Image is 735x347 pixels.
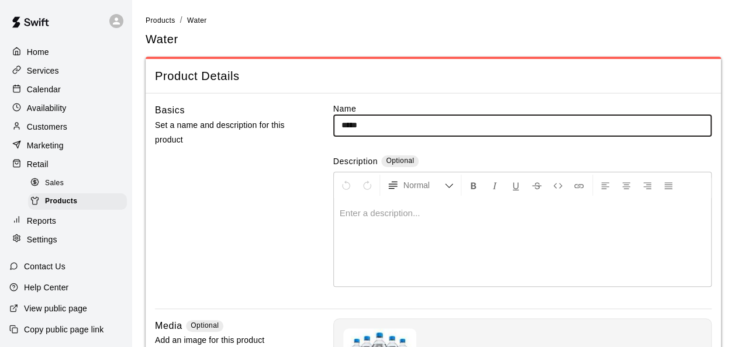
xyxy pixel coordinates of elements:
[9,81,122,98] a: Calendar
[506,175,526,196] button: Format Underline
[155,103,185,118] h6: Basics
[27,215,56,227] p: Reports
[386,157,414,165] span: Optional
[464,175,484,196] button: Format Bold
[155,318,182,334] h6: Media
[382,175,458,196] button: Formatting Options
[27,102,67,114] p: Availability
[9,231,122,248] a: Settings
[28,192,132,210] a: Products
[333,155,378,169] label: Description
[616,175,636,196] button: Center Align
[485,175,505,196] button: Format Italics
[146,14,721,27] nav: breadcrumb
[9,99,122,117] a: Availability
[24,324,103,335] p: Copy public page link
[155,118,300,147] p: Set a name and description for this product
[9,62,122,79] a: Services
[146,15,175,25] a: Products
[180,14,182,26] li: /
[658,175,678,196] button: Justify Align
[27,158,49,170] p: Retail
[595,175,615,196] button: Left Align
[45,196,77,207] span: Products
[27,234,57,245] p: Settings
[27,84,61,95] p: Calendar
[191,321,219,329] span: Optional
[336,175,356,196] button: Undo
[24,303,87,314] p: View public page
[27,65,59,77] p: Services
[548,175,568,196] button: Insert Code
[9,118,122,136] a: Customers
[9,155,122,173] a: Retail
[403,179,444,191] span: Normal
[155,68,712,84] span: Product Details
[187,16,207,25] span: Water
[27,121,67,133] p: Customers
[24,261,65,272] p: Contact Us
[569,175,589,196] button: Insert Link
[24,282,68,293] p: Help Center
[333,103,712,114] label: Name
[28,175,127,192] div: Sales
[357,175,377,196] button: Redo
[9,43,122,61] a: Home
[146,32,178,47] h5: Water
[27,46,49,58] p: Home
[146,16,175,25] span: Products
[28,193,127,210] div: Products
[45,178,64,189] span: Sales
[527,175,547,196] button: Format Strikethrough
[637,175,657,196] button: Right Align
[28,174,132,192] a: Sales
[9,137,122,154] a: Marketing
[27,140,64,151] p: Marketing
[9,212,122,230] a: Reports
